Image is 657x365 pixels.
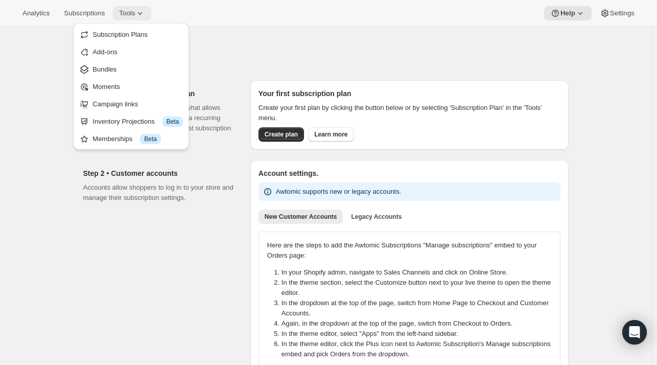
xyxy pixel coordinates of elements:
[92,31,148,38] span: Subscription Plans
[544,6,592,20] button: Help
[58,6,111,20] button: Subscriptions
[622,320,647,345] div: Open Intercom Messenger
[560,9,575,17] span: Help
[259,210,343,224] button: New Customer Accounts
[144,135,157,143] span: Beta
[610,9,635,17] span: Settings
[351,213,402,221] span: Legacy Accounts
[345,210,408,224] button: Legacy Accounts
[92,100,138,108] span: Campaign links
[64,9,105,17] span: Subscriptions
[167,118,179,126] span: Beta
[281,329,558,339] li: In the theme editor, select "Apps" from the left-hand sidebar.
[276,187,401,197] p: Awtomic supports new or legacy accounts.
[76,26,186,42] button: Subscription Plans
[83,168,234,178] h2: Step 2 • Customer accounts
[76,113,186,129] button: Inventory Projections
[76,61,186,77] button: Bundles
[594,6,641,20] button: Settings
[281,339,558,359] li: In the theme editor, click the Plus icon next to Awtomic Subscription's Manage subscriptions embe...
[259,168,560,178] h2: Account settings.
[76,43,186,60] button: Add-ons
[113,6,151,20] button: Tools
[281,298,558,318] li: In the dropdown at the top of the page, switch from Home Page to Checkout and Customer Accounts.
[308,127,354,142] a: Learn more
[281,267,558,278] li: In your Shopify admin, navigate to Sales Channels and click on Online Store.
[76,96,186,112] button: Campaign links
[22,9,50,17] span: Analytics
[92,83,120,90] span: Moments
[265,213,337,221] span: New Customer Accounts
[314,130,347,139] span: Learn more
[259,88,560,99] h2: Your first subscription plan
[265,130,298,139] span: Create plan
[119,9,135,17] span: Tools
[92,134,183,144] div: Memberships
[281,278,558,298] li: In the theme section, select the Customize button next to your live theme to open the theme editor.
[16,6,56,20] button: Analytics
[83,182,234,203] p: Accounts allow shoppers to log in to your store and manage their subscription settings.
[267,240,552,261] p: Here are the steps to add the Awtomic Subscriptions "Manage subscriptions" embed to your Orders p...
[259,103,560,123] p: Create your first plan by clicking the button below or by selecting 'Subscription Plan' in the 'T...
[281,318,558,329] li: Again, in the dropdown at the top of the page, switch from Checkout to Orders.
[92,117,183,127] div: Inventory Projections
[76,130,186,147] button: Memberships
[76,78,186,95] button: Moments
[259,127,304,142] button: Create plan
[92,65,116,73] span: Bundles
[92,48,117,56] span: Add-ons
